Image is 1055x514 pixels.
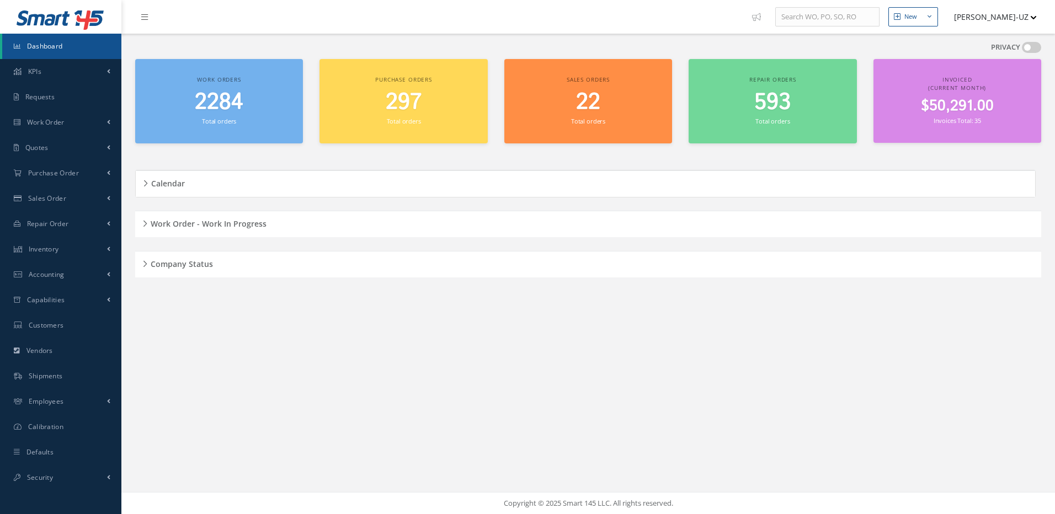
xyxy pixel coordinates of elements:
h5: Company Status [147,256,213,269]
span: Defaults [26,447,54,457]
span: Purchase Order [28,168,79,178]
span: Requests [25,92,55,101]
h5: Work Order - Work In Progress [147,216,267,229]
span: Quotes [25,143,49,152]
span: Dashboard [27,41,63,51]
span: KPIs [28,67,41,76]
button: New [888,7,938,26]
span: Shipments [29,371,63,381]
small: Total orders [571,117,605,125]
h5: Calendar [148,175,185,189]
small: Total orders [202,117,236,125]
span: 593 [754,87,791,118]
span: Calibration [28,422,63,431]
span: Customers [29,320,64,330]
span: Security [27,473,53,482]
span: Purchase orders [375,76,432,83]
span: Employees [29,397,64,406]
a: Dashboard [2,34,121,59]
a: Invoiced (Current Month) $50,291.00 Invoices Total: 35 [873,59,1041,143]
a: Sales orders 22 Total orders [504,59,672,143]
span: $50,291.00 [921,95,994,117]
span: (Current Month) [928,84,986,92]
a: Purchase orders 297 Total orders [319,59,487,143]
span: Repair Order [27,219,69,228]
small: Total orders [387,117,421,125]
div: New [904,12,917,22]
span: Work Order [27,117,65,127]
input: Search WO, PO, SO, RO [775,7,880,27]
span: Sales Order [28,194,66,203]
span: Invoiced [942,76,972,83]
span: 22 [576,87,600,118]
span: Accounting [29,270,65,279]
a: Work orders 2284 Total orders [135,59,303,143]
button: [PERSON_NAME]-UZ [944,6,1037,28]
small: Invoices Total: 35 [934,116,981,125]
div: Copyright © 2025 Smart 145 LLC. All rights reserved. [132,498,1044,509]
small: Total orders [755,117,790,125]
span: 2284 [195,87,243,118]
span: Sales orders [567,76,610,83]
a: Repair orders 593 Total orders [689,59,856,143]
span: 297 [386,87,422,118]
span: Capabilities [27,295,65,304]
span: Vendors [26,346,53,355]
span: Inventory [29,244,59,254]
span: Work orders [197,76,241,83]
label: PRIVACY [991,42,1020,53]
span: Repair orders [749,76,796,83]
